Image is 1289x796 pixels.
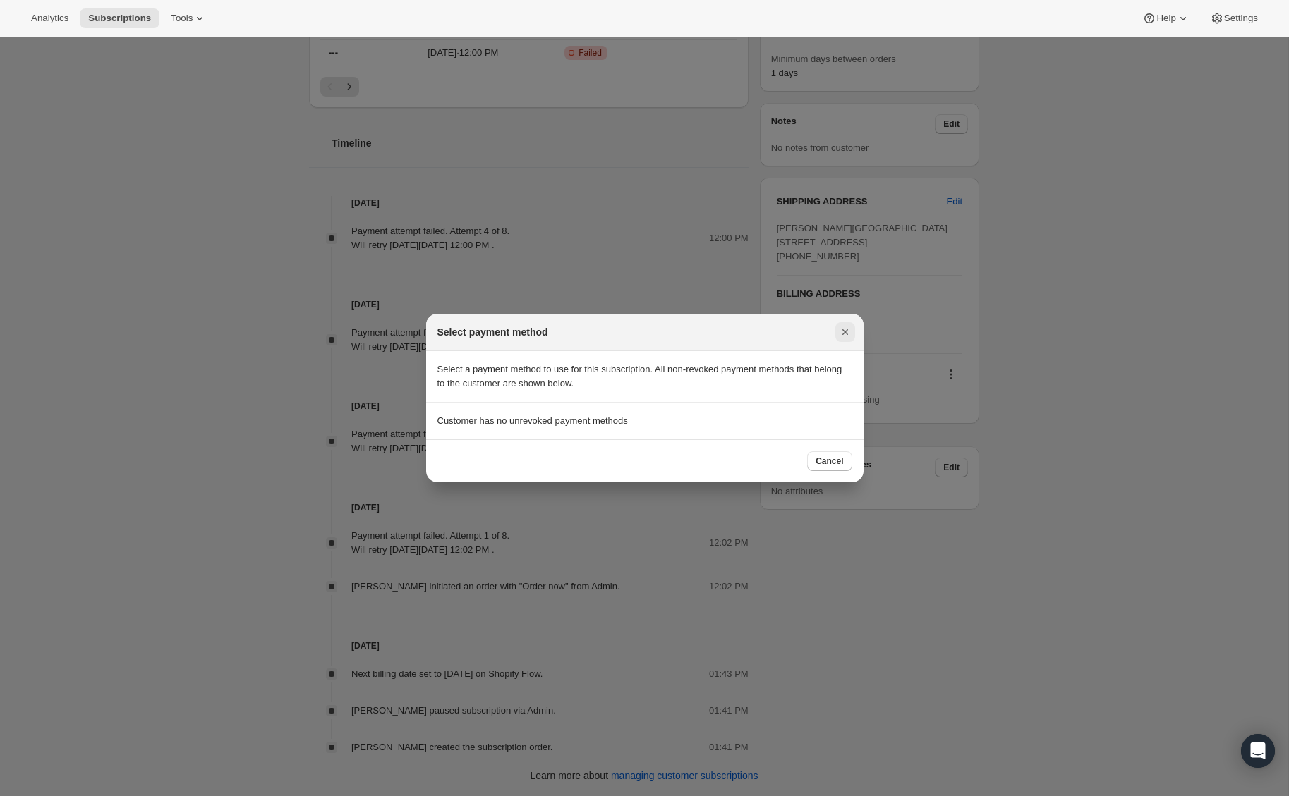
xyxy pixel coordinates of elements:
[807,451,852,471] button: Cancel
[162,8,215,28] button: Tools
[88,13,151,24] span: Subscriptions
[835,322,855,342] button: Close
[1134,8,1198,28] button: Help
[816,455,843,467] span: Cancel
[1156,13,1175,24] span: Help
[437,325,548,339] h2: Select payment method
[1202,8,1266,28] button: Settings
[1224,13,1258,24] span: Settings
[171,13,193,24] span: Tools
[31,13,68,24] span: Analytics
[437,362,852,391] p: Select a payment method to use for this subscription. All non-revoked payment methods that belong...
[80,8,159,28] button: Subscriptions
[23,8,77,28] button: Analytics
[437,414,852,428] p: Customer has no unrevoked payment methods
[1241,734,1275,768] div: Open Intercom Messenger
